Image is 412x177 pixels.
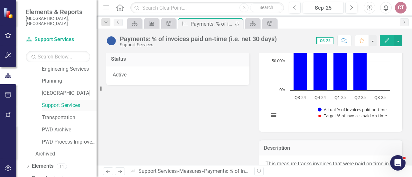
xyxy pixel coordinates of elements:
[264,145,398,151] h3: Description
[269,111,278,120] button: View chart menu, Chart
[26,51,90,62] input: Search Below...
[42,114,97,121] a: Transportation
[42,138,97,146] a: PWD Process Improvements
[42,66,97,73] a: Engineering Services
[294,32,380,91] g: Actual % of invoices paid on-time, series 1 of 2. Bar series with 5 bars.
[120,35,277,42] div: Payments: % of invoices paid on-time (i.e. net 30 days)
[26,16,90,26] small: [GEOGRAPHIC_DATA], [GEOGRAPHIC_DATA]
[303,2,344,13] button: Sep-25
[138,168,177,174] a: Support Services
[26,36,90,43] a: Support Services
[314,94,326,100] text: Q4-24
[111,56,245,62] h3: Status
[204,168,328,174] div: Payments: % of invoices paid on-time (i.e. net 30 days)
[374,94,386,100] text: Q3-25
[266,29,396,125] div: Chart. Highcharts interactive chart.
[266,29,393,125] svg: Interactive chart
[42,102,97,109] a: Support Services
[259,5,273,10] span: Search
[250,3,282,12] button: Search
[26,8,90,16] span: Elements & Reports
[35,150,97,158] a: Archived
[295,94,306,100] text: Q3-24
[334,94,346,100] text: Q1-25
[130,2,284,13] input: Search ClearPoint...
[279,87,285,93] text: 0%
[314,35,327,91] path: Q4-24, 95.78313253. Actual % of invoices paid on-time.
[191,20,233,28] div: Payments: % of invoices paid on-time (i.e. net 30 days)
[42,77,97,85] a: Planning
[305,4,342,12] div: Sep-25
[129,168,249,175] div: » »
[390,155,406,171] iframe: Intercom live chat
[353,33,367,91] path: Q2-25, 98.34710744. Actual % of invoices paid on-time.
[106,36,117,46] img: Baselining
[57,164,67,169] div: 11
[316,37,333,44] span: Q3-25
[354,94,366,100] text: Q2-25
[32,163,53,170] a: Elements
[120,42,277,47] div: Support Services
[395,2,407,13] button: CT
[42,90,97,97] a: [GEOGRAPHIC_DATA]
[333,35,347,91] path: Q1-25, 95.15738499. Actual % of invoices paid on-time.
[318,107,387,112] button: Show Actual % of invoices paid on-time
[113,71,243,79] p: Active
[294,35,307,91] path: Q3-24, 94.88372093. Actual % of invoices paid on-time.
[179,168,201,174] a: Measures
[3,7,14,18] img: ClearPoint Strategy
[317,113,388,119] button: Show Target % of invoices paid on-time
[272,58,285,64] text: 50.00%
[42,126,97,134] a: PWD Archive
